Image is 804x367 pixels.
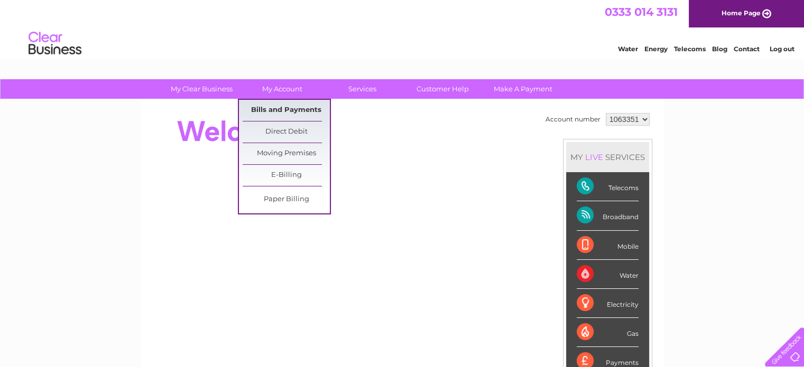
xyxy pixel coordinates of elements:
div: Clear Business is a trading name of Verastar Limited (registered in [GEOGRAPHIC_DATA] No. 3667643... [153,6,652,51]
a: Make A Payment [479,79,567,99]
div: MY SERVICES [566,142,649,172]
a: Water [618,45,638,53]
div: Electricity [577,289,639,318]
a: Direct Debit [243,121,330,143]
a: Telecoms [674,45,706,53]
div: Water [577,260,639,289]
a: Moving Premises [243,143,330,164]
a: 0333 014 3131 [605,5,678,18]
div: Broadband [577,201,639,230]
div: Telecoms [577,172,639,201]
a: Log out [769,45,794,53]
a: Services [319,79,406,99]
a: Customer Help [399,79,486,99]
a: My Account [238,79,326,99]
td: Account number [543,110,603,128]
div: Gas [577,318,639,347]
a: E-Billing [243,165,330,186]
a: Bills and Payments [243,100,330,121]
a: Blog [712,45,727,53]
a: My Clear Business [158,79,245,99]
a: Energy [644,45,668,53]
div: Mobile [577,231,639,260]
img: logo.png [28,27,82,60]
div: LIVE [583,152,605,162]
a: Contact [734,45,760,53]
a: Paper Billing [243,189,330,210]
